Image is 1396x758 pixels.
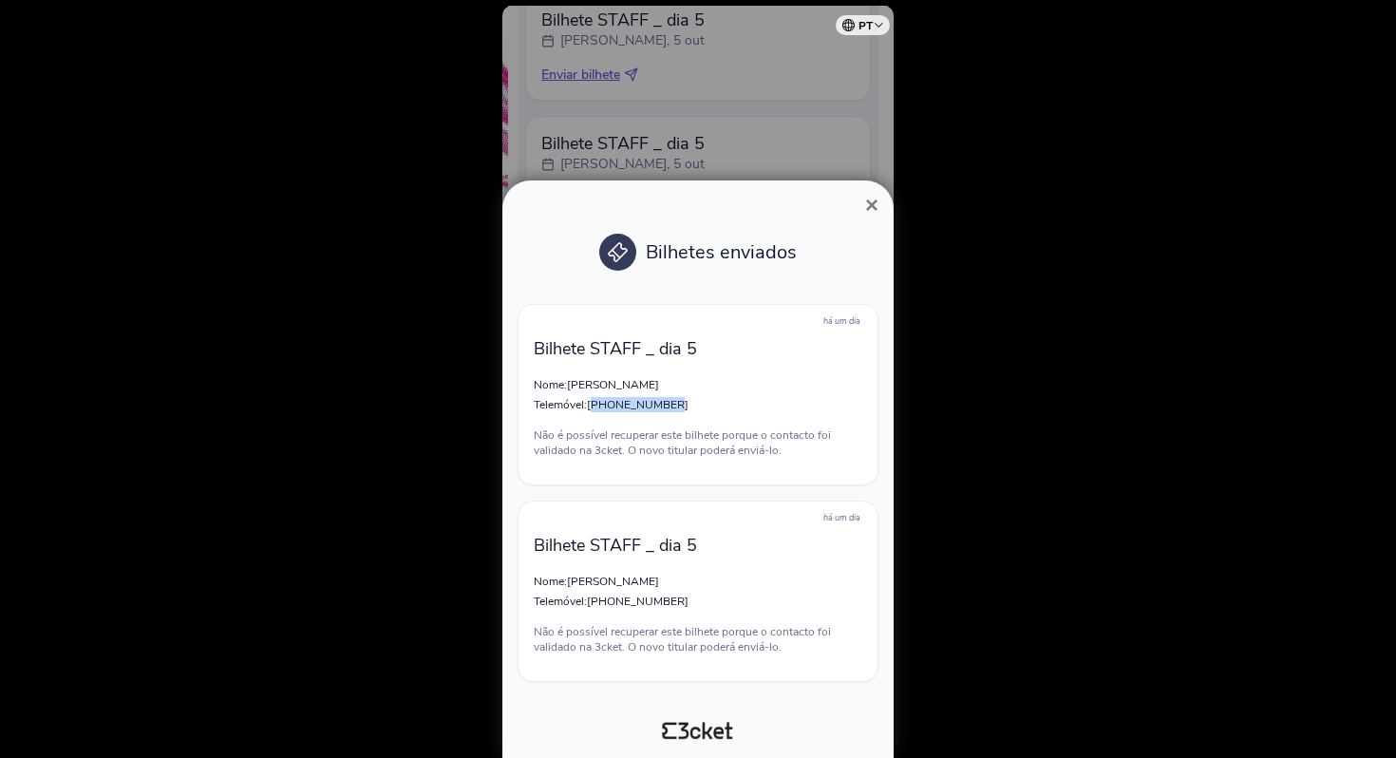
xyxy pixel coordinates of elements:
span: [PERSON_NAME] [567,377,659,392]
p: Nome: [534,574,862,589]
span: [PHONE_NUMBER] [587,594,689,609]
span: há um dia [823,315,860,327]
span: Bilhetes enviados [646,239,797,265]
p: Telemóvel: [534,594,862,609]
span: [PHONE_NUMBER] [587,397,689,412]
p: Não é possível recuperar este bilhete porque o contacto foi validado na 3cket. O novo titular pod... [534,427,862,458]
p: Não é possível recuperar este bilhete porque o contacto foi validado na 3cket. O novo titular pod... [534,624,862,654]
p: Bilhete STAFF _ dia 5 [534,337,862,360]
span: × [865,192,878,218]
p: Telemóvel: [534,397,862,412]
span: há um dia [823,512,860,523]
p: Bilhete STAFF _ dia 5 [534,534,862,557]
span: [PERSON_NAME] [567,574,659,589]
p: Nome: [534,377,862,392]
